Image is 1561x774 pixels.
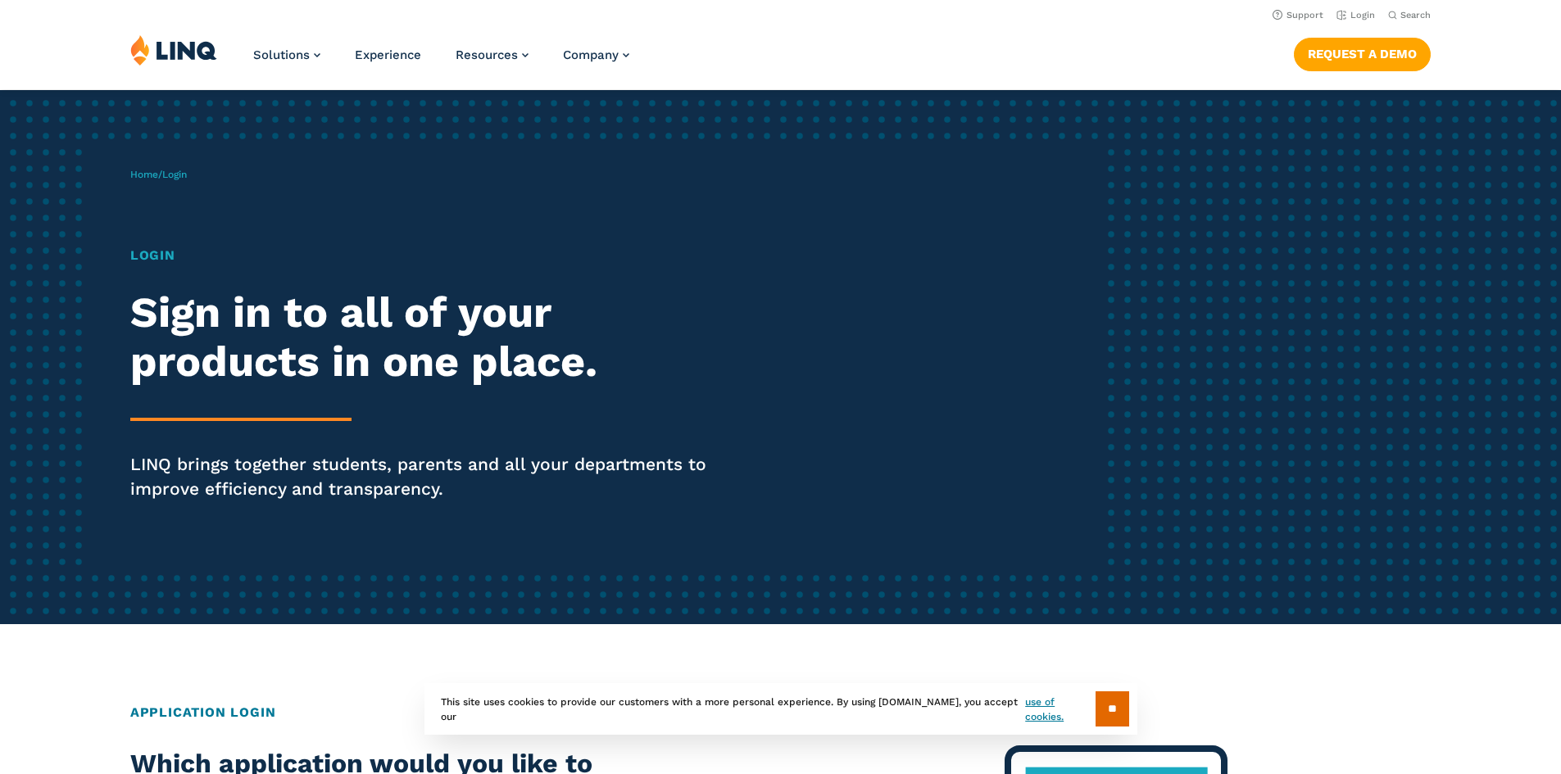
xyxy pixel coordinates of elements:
button: Open Search Bar [1388,9,1431,21]
span: Search [1400,10,1431,20]
a: Support [1273,10,1323,20]
nav: Button Navigation [1294,34,1431,70]
a: use of cookies. [1025,695,1095,724]
div: This site uses cookies to provide our customers with a more personal experience. By using [DOMAIN... [424,683,1137,735]
p: LINQ brings together students, parents and all your departments to improve efficiency and transpa... [130,452,732,501]
span: Login [162,169,187,180]
a: Company [563,48,629,62]
a: Resources [456,48,529,62]
h2: Sign in to all of your products in one place. [130,288,732,387]
a: Experience [355,48,421,62]
span: Solutions [253,48,310,62]
a: Home [130,169,158,180]
a: Solutions [253,48,320,62]
h1: Login [130,246,732,265]
a: Request a Demo [1294,38,1431,70]
h2: Application Login [130,703,1431,722]
span: / [130,169,187,180]
nav: Primary Navigation [253,34,629,88]
img: LINQ | K‑12 Software [130,34,217,66]
span: Company [563,48,619,62]
a: Login [1336,10,1375,20]
span: Resources [456,48,518,62]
